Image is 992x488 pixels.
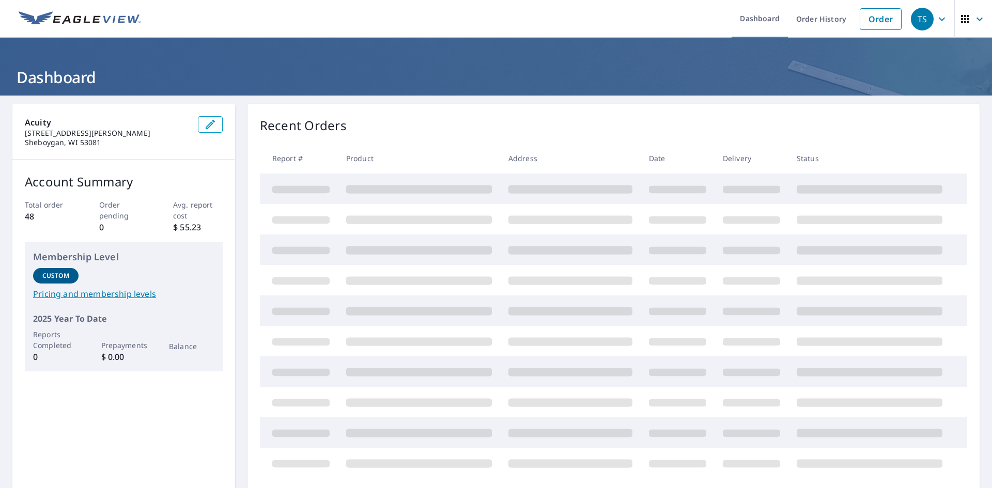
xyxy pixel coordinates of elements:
p: Order pending [99,199,149,221]
p: $ 55.23 [173,221,223,233]
th: Status [788,143,951,174]
th: Date [641,143,715,174]
p: Reports Completed [33,329,79,351]
p: Balance [169,341,214,352]
th: Product [338,143,500,174]
img: EV Logo [19,11,141,27]
p: Recent Orders [260,116,347,135]
p: Prepayments [101,340,147,351]
p: 0 [99,221,149,233]
p: 0 [33,351,79,363]
p: Total order [25,199,74,210]
p: $ 0.00 [101,351,147,363]
div: TS [911,8,934,30]
p: 2025 Year To Date [33,312,214,325]
a: Pricing and membership levels [33,288,214,300]
p: [STREET_ADDRESS][PERSON_NAME] [25,129,190,138]
p: Avg. report cost [173,199,223,221]
th: Report # [260,143,338,174]
p: Custom [42,271,69,280]
p: Membership Level [33,250,214,264]
th: Address [500,143,641,174]
p: Account Summary [25,172,223,191]
p: Acuity [25,116,190,129]
a: Order [860,8,902,30]
h1: Dashboard [12,67,980,88]
th: Delivery [715,143,788,174]
p: 48 [25,210,74,223]
p: Sheboygan, WI 53081 [25,138,190,147]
